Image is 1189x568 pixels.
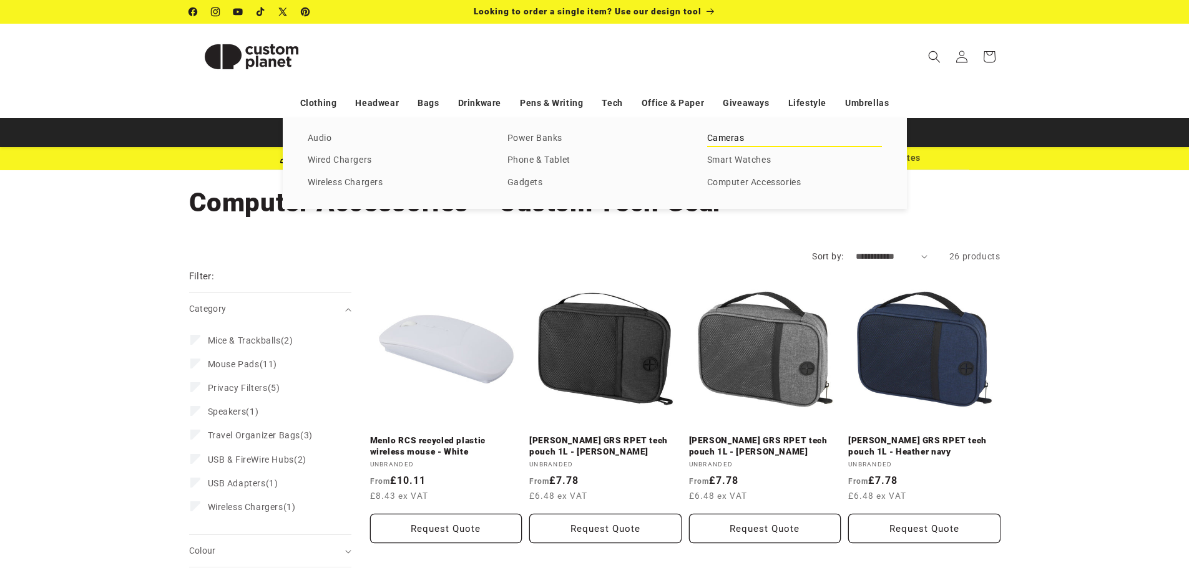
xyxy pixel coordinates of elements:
span: Wireless Chargers [208,502,283,512]
a: [PERSON_NAME] GRS RPET tech pouch 1L - [PERSON_NAME] [689,435,841,457]
a: Custom Planet [184,24,318,89]
span: USB & FireWire Hubs [208,455,294,465]
iframe: Chat Widget [981,433,1189,568]
a: Audio [308,130,482,147]
a: Wired Chargers [308,152,482,169]
a: Umbrellas [845,92,889,114]
span: Privacy Filters [208,383,268,393]
a: Tech [602,92,622,114]
span: (1) [208,406,259,417]
span: USB Adapters [208,478,266,488]
span: Mouse Pads [208,359,260,369]
a: Drinkware [458,92,501,114]
span: (3) [208,430,313,441]
a: [PERSON_NAME] GRS RPET tech pouch 1L - Heather navy [848,435,1001,457]
label: Sort by: [812,251,843,261]
a: Bags [418,92,439,114]
span: Category [189,304,227,314]
a: Giveaways [723,92,769,114]
button: Request Quote [529,514,682,543]
span: Speakers [208,407,247,416]
a: Pens & Writing [520,92,583,114]
a: Gadgets [507,175,682,191]
span: (1) [208,501,296,513]
a: Office & Paper [642,92,704,114]
a: Menlo RCS recycled plastic wireless mouse - White [370,435,522,457]
a: Phone & Tablet [507,152,682,169]
button: Request Quote [370,514,522,543]
a: Headwear [355,92,399,114]
summary: Category (0 selected) [189,293,351,325]
a: Computer Accessories [707,175,882,191]
summary: Colour (0 selected) [189,535,351,567]
span: (2) [208,454,306,465]
span: Looking to order a single item? Use our design tool [474,6,702,16]
a: Cameras [707,130,882,147]
a: Smart Watches [707,152,882,169]
img: Custom Planet [189,29,314,85]
span: (1) [208,478,278,489]
span: Travel Organizer Bags [208,430,301,440]
h2: Filter: [189,269,215,284]
button: Request Quote [689,514,841,543]
span: (2) [208,335,293,346]
span: 26 products [949,251,1001,261]
span: (11) [208,359,277,370]
button: Request Quote [848,514,1001,543]
span: Colour [189,546,216,556]
a: Wireless Chargers [308,175,482,191]
a: [PERSON_NAME] GRS RPET tech pouch 1L - [PERSON_NAME] [529,435,682,457]
summary: Search [921,43,948,70]
span: (5) [208,382,280,393]
a: Power Banks [507,130,682,147]
a: Clothing [300,92,337,114]
span: Mice & Trackballs [208,335,281,345]
a: Lifestyle [788,92,826,114]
